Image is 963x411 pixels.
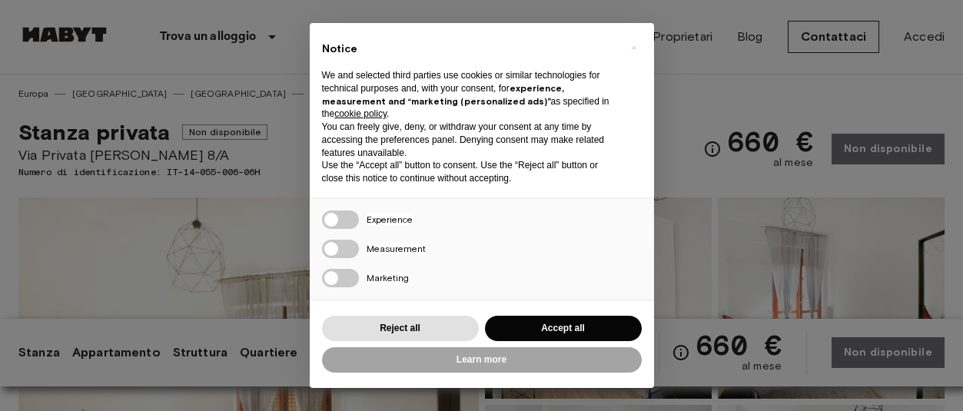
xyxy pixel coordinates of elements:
[367,214,413,225] span: Experience
[485,316,642,341] button: Accept all
[334,108,387,119] a: cookie policy
[322,69,617,121] p: We and selected third parties use cookies or similar technologies for technical purposes and, wit...
[322,121,617,159] p: You can freely give, deny, or withdraw your consent at any time by accessing the preferences pane...
[322,82,564,107] strong: experience, measurement and “marketing (personalized ads)”
[367,272,409,283] span: Marketing
[631,38,636,57] span: ×
[367,243,426,254] span: Measurement
[322,159,617,185] p: Use the “Accept all” button to consent. Use the “Reject all” button or close this notice to conti...
[622,35,646,60] button: Close this notice
[322,347,642,373] button: Learn more
[322,316,479,341] button: Reject all
[322,41,617,57] h2: Notice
